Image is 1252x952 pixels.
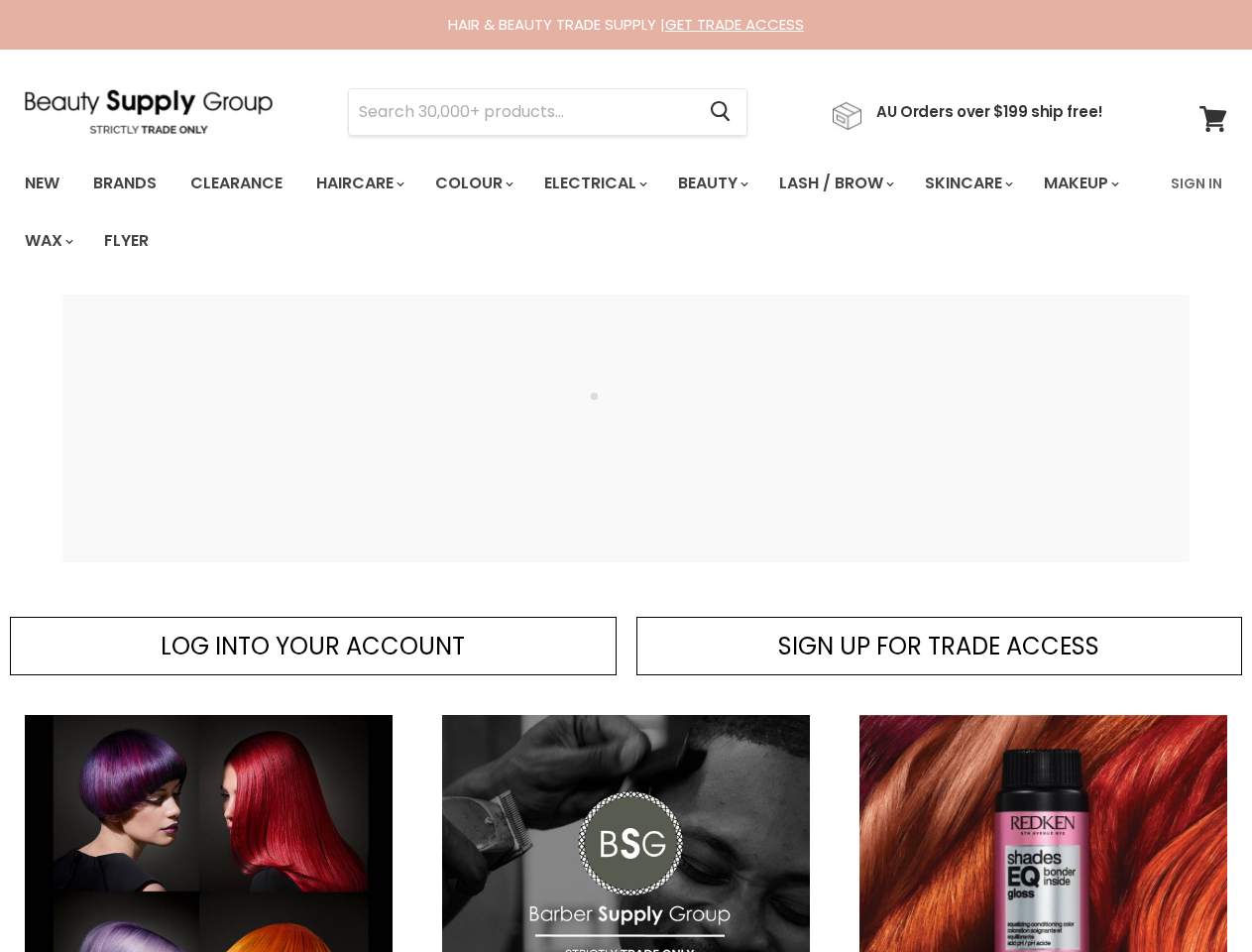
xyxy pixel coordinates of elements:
a: SIGN UP FOR TRADE ACCESS [636,617,1243,676]
a: New [10,163,74,204]
a: Lash / Brow [764,163,906,204]
a: Beauty [663,163,760,204]
ul: Main menu [10,155,1159,270]
span: LOG INTO YOUR ACCOUNT [161,630,465,662]
a: Flyer [89,220,164,262]
a: Electrical [529,163,659,204]
a: LOG INTO YOUR ACCOUNT [10,617,617,676]
a: Colour [420,163,525,204]
a: Sign In [1159,163,1234,204]
a: Wax [10,220,85,262]
button: Search [694,89,746,135]
a: Clearance [175,163,297,204]
input: Search [349,89,694,135]
a: Skincare [910,163,1025,204]
a: GET TRADE ACCESS [665,14,804,35]
a: Brands [78,163,171,204]
a: Haircare [301,163,416,204]
form: Product [348,88,747,136]
span: SIGN UP FOR TRADE ACCESS [778,630,1099,662]
a: Makeup [1029,163,1131,204]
